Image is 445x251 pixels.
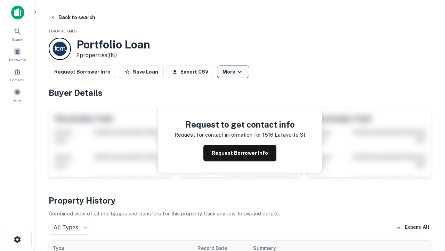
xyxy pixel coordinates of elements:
img: capitalize-icon.png [11,6,24,20]
button: More [217,66,249,78]
div: All Types [49,221,90,235]
h4: Request to get contact info [175,118,305,131]
button: Expand All [395,222,431,233]
p: 2 properties (IN) [76,51,150,60]
p: Combined view of all mortgages and transfers for this property. Click any row to expand details. [49,210,431,218]
a: Search [2,25,33,44]
button: Save Loan [119,66,164,78]
h4: Property History [49,194,431,207]
p: Request for contact information for [175,131,261,139]
a: Saved [2,85,33,104]
p: 1516 lafayette st [262,131,305,139]
span: Contacts [10,77,24,83]
span: Saved [13,97,23,103]
iframe: Chat Widget [410,195,445,229]
h3: Portfolio Loan [76,38,150,51]
span: Borrowers [9,57,26,62]
a: Contacts [2,65,33,84]
span: Search [12,37,23,42]
button: Request Borrower Info [203,145,276,161]
h4: Buyer Details [49,86,431,99]
a: Borrowers [2,45,33,64]
span: Loan Details [49,29,77,33]
button: Export CSV [167,66,214,78]
button: Back to search [47,11,98,24]
button: Request Borrower Info [49,66,116,78]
